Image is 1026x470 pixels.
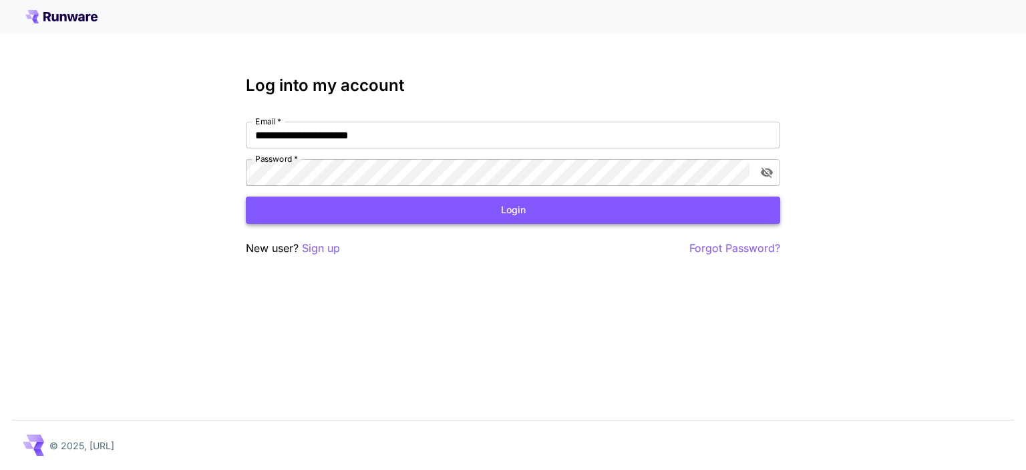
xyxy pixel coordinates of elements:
button: Forgot Password? [689,240,780,257]
button: Sign up [302,240,340,257]
label: Password [255,153,298,164]
button: toggle password visibility [755,160,779,185]
button: Login [246,197,780,224]
p: New user? [246,240,340,257]
h3: Log into my account [246,76,780,95]
label: Email [255,116,281,127]
p: © 2025, [URL] [49,439,114,453]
